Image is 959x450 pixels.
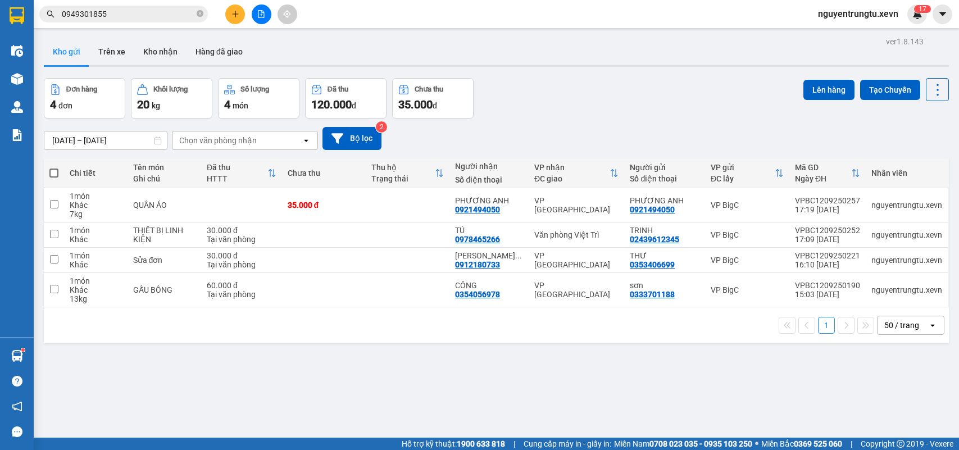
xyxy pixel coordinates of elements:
div: VPBC1209250252 [795,226,860,235]
span: 7 [922,5,926,13]
button: Lên hàng [803,80,855,100]
span: search [47,10,54,18]
div: Khác [70,285,122,294]
th: Toggle SortBy [529,158,624,188]
div: 0912180733 [455,260,500,269]
div: 15:03 [DATE] [795,290,860,299]
span: Hỗ trợ kỹ thuật: [402,438,505,450]
div: 1 món [70,251,122,260]
span: | [513,438,515,450]
div: Sửa đơn [133,256,196,265]
img: solution-icon [11,129,23,141]
span: nguyentrungtu.xevn [809,7,907,21]
svg: open [302,136,311,145]
strong: 1900 633 818 [457,439,505,448]
div: PHƯƠNG ANH [455,196,523,205]
div: Tại văn phòng [207,235,276,244]
input: Tìm tên, số ĐT hoặc mã đơn [62,8,194,20]
div: 17:19 [DATE] [795,205,860,214]
div: Khác [70,260,122,269]
button: Kho gửi [44,38,89,65]
div: 0333701188 [630,290,675,299]
div: 16:10 [DATE] [795,260,860,269]
div: 1 món [70,192,122,201]
div: 50 / trang [884,320,919,331]
button: Tạo Chuyến [860,80,920,100]
div: Đã thu [207,163,267,172]
div: nguyentrungtu.xevn [871,201,942,210]
div: 0921494050 [455,205,500,214]
div: ĐC lấy [711,174,775,183]
div: Tại văn phòng [207,290,276,299]
button: aim [278,4,297,24]
sup: 1 [21,348,25,352]
span: aim [283,10,291,18]
button: Khối lượng20kg [131,78,212,119]
div: Văn phòng Việt Trì [534,230,619,239]
div: VP nhận [534,163,610,172]
div: VPBC1209250221 [795,251,860,260]
span: đơn [58,101,72,110]
span: kg [152,101,160,110]
span: 4 [224,98,230,111]
span: món [233,101,248,110]
div: Số điện thoại [455,175,523,184]
div: 0354056978 [455,290,500,299]
div: 30.000 đ [207,251,276,260]
div: 17:09 [DATE] [795,235,860,244]
button: Số lượng4món [218,78,299,119]
span: plus [231,10,239,18]
div: THIẾT BỊ LINH KIỆN [133,226,196,244]
span: file-add [257,10,265,18]
div: Nhân viên [871,169,942,178]
div: ver 1.8.143 [886,35,924,48]
div: Chưa thu [288,169,360,178]
span: 1 [919,5,922,13]
div: 1 món [70,276,122,285]
div: VPBC1209250190 [795,281,860,290]
div: Khác [70,201,122,210]
div: Thu hộ [371,163,435,172]
strong: 0369 525 060 [794,439,842,448]
div: QUẦN ÁO [133,201,196,210]
img: icon-new-feature [912,9,922,19]
img: warehouse-icon [11,101,23,113]
button: Trên xe [89,38,134,65]
div: Chọn văn phòng nhận [179,135,257,146]
img: warehouse-icon [11,73,23,85]
th: Toggle SortBy [366,158,449,188]
button: Hàng đã giao [187,38,252,65]
span: Cung cấp máy in - giấy in: [524,438,611,450]
div: VP BigC [711,201,784,210]
button: plus [225,4,245,24]
span: ... [515,251,522,260]
span: đ [352,101,356,110]
span: 4 [50,98,56,111]
div: HTTT [207,174,267,183]
span: | [851,438,852,450]
div: Chi tiết [70,169,122,178]
div: 7 kg [70,210,122,219]
span: đ [433,101,437,110]
div: 0978465266 [455,235,500,244]
span: caret-down [938,9,948,19]
button: 1 [818,317,835,334]
div: Tại văn phòng [207,260,276,269]
div: 35.000 đ [288,201,360,210]
input: Select a date range. [44,131,167,149]
div: VP [GEOGRAPHIC_DATA] [534,196,619,214]
div: Đơn hàng [66,85,97,93]
span: 20 [137,98,149,111]
div: 1 món [70,226,122,235]
div: Khác [70,235,122,244]
div: sơn [630,281,699,290]
button: caret-down [933,4,952,24]
div: Số lượng [240,85,269,93]
span: copyright [897,440,905,448]
div: NGUYỄN THỊ HƯƠNG [455,251,523,260]
div: VP gửi [711,163,775,172]
button: Đơn hàng4đơn [44,78,125,119]
div: Ngày ĐH [795,174,851,183]
div: Ghi chú [133,174,196,183]
div: 0353406699 [630,260,675,269]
